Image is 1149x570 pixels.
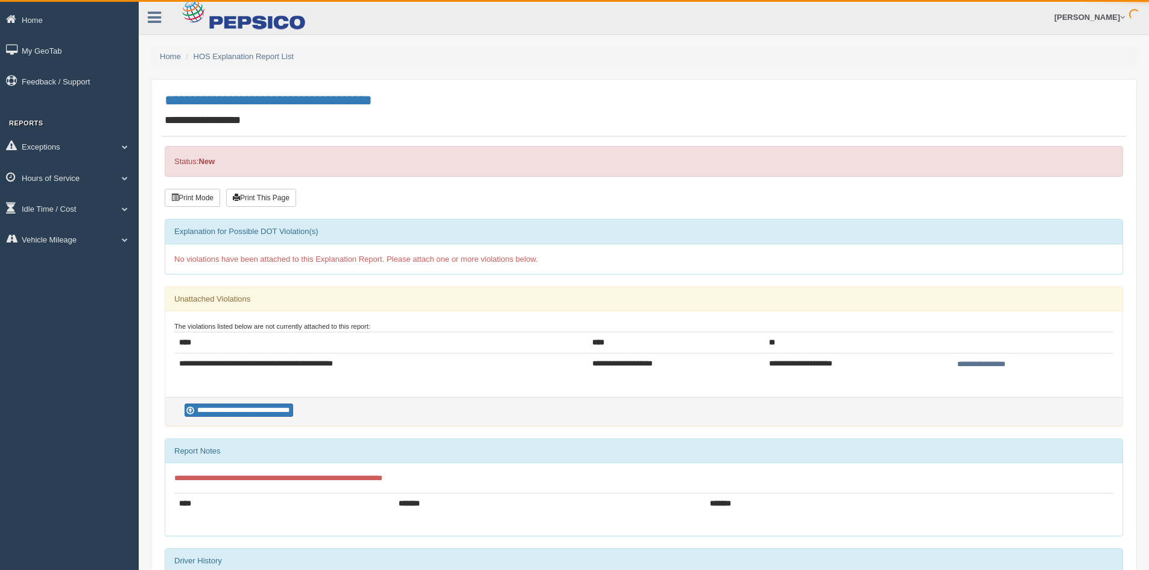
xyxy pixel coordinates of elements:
strong: New [198,157,215,166]
div: Report Notes [165,439,1122,463]
div: Unattached Violations [165,287,1122,311]
div: Explanation for Possible DOT Violation(s) [165,220,1122,244]
button: Print Mode [165,189,220,207]
span: No violations have been attached to this Explanation Report. Please attach one or more violations... [174,255,538,264]
div: Status: [165,146,1123,177]
a: Home [160,52,181,61]
a: HOS Explanation Report List [194,52,294,61]
small: The violations listed below are not currently attached to this report: [174,323,370,330]
button: Print This Page [226,189,296,207]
